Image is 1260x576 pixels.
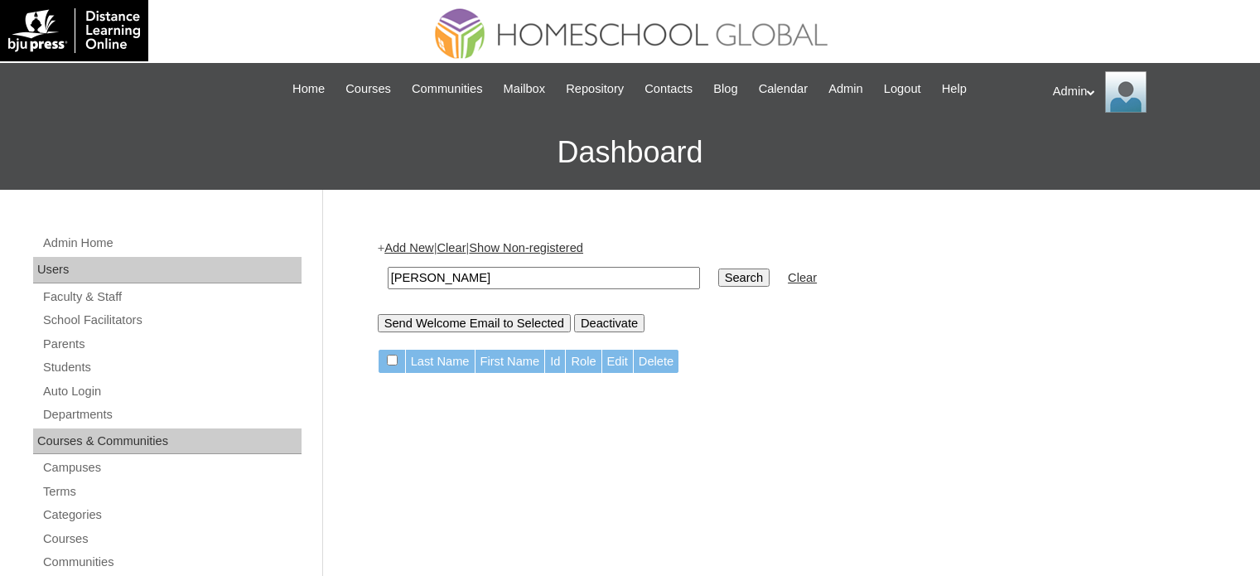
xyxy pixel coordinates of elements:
[345,80,391,99] span: Courses
[33,257,302,283] div: Users
[476,350,545,374] td: First Name
[759,80,808,99] span: Calendar
[403,80,491,99] a: Communities
[41,457,302,478] a: Campuses
[636,80,701,99] a: Contacts
[41,505,302,525] a: Categories
[884,80,921,99] span: Logout
[942,80,967,99] span: Help
[437,241,466,254] a: Clear
[41,381,302,402] a: Auto Login
[558,80,632,99] a: Repository
[384,241,433,254] a: Add New
[41,233,302,254] a: Admin Home
[788,271,817,284] a: Clear
[634,350,678,374] td: Delete
[566,80,624,99] span: Repository
[574,314,644,332] input: Deactivate
[33,428,302,455] div: Courses & Communities
[934,80,975,99] a: Help
[828,80,863,99] span: Admin
[705,80,746,99] a: Blog
[545,350,565,374] td: Id
[718,269,770,287] input: Search
[504,80,546,99] span: Mailbox
[292,80,325,99] span: Home
[495,80,554,99] a: Mailbox
[751,80,816,99] a: Calendar
[378,314,571,332] input: Send Welcome Email to Selected
[8,115,1252,190] h3: Dashboard
[1053,71,1243,113] div: Admin
[41,552,302,573] a: Communities
[378,240,1198,332] div: + | |
[876,80,929,99] a: Logout
[284,80,333,99] a: Home
[337,80,399,99] a: Courses
[566,350,601,374] td: Role
[713,80,737,99] span: Blog
[41,529,302,549] a: Courses
[41,482,302,502] a: Terms
[820,80,871,99] a: Admin
[41,334,302,355] a: Parents
[644,80,693,99] span: Contacts
[412,80,483,99] span: Communities
[41,287,302,307] a: Faculty & Staff
[602,350,633,374] td: Edit
[8,8,140,53] img: logo-white.png
[469,241,583,254] a: Show Non-registered
[406,350,475,374] td: Last Name
[41,310,302,331] a: School Facilitators
[1105,71,1147,113] img: Admin Homeschool Global
[41,357,302,378] a: Students
[388,267,700,289] input: Search
[41,404,302,425] a: Departments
